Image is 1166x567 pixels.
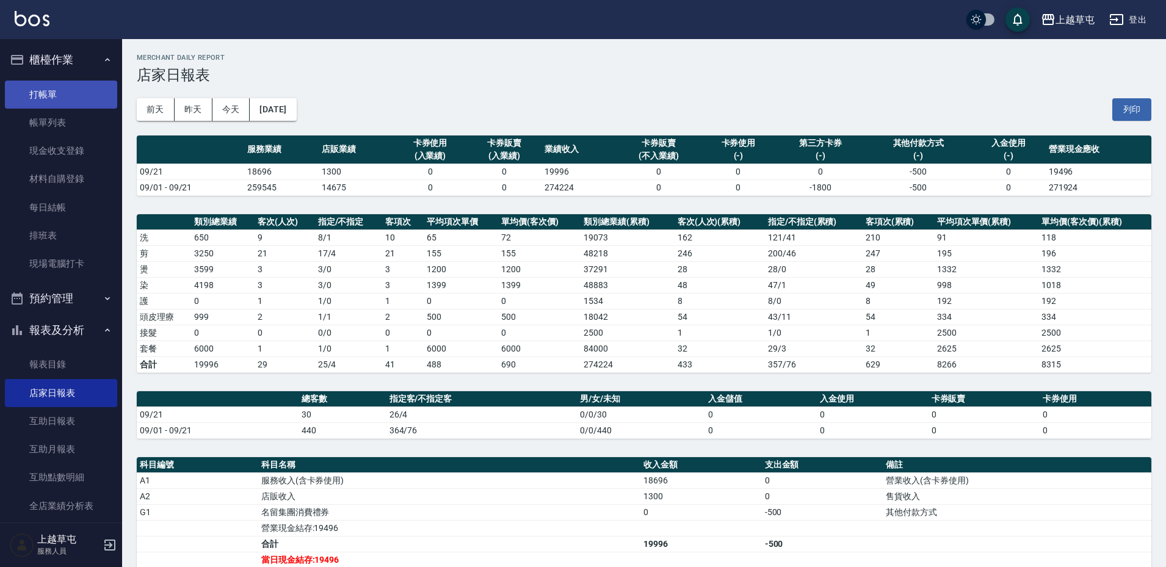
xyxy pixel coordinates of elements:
td: 0 [762,488,883,504]
td: 8 / 0 [765,293,863,309]
td: 剪 [137,245,191,261]
td: -1800 [775,179,865,195]
table: a dense table [137,214,1151,373]
td: 1 / 1 [315,309,383,325]
td: 3 [255,261,315,277]
th: 卡券使用 [1040,391,1151,407]
button: 上越草屯 [1036,7,1099,32]
td: 3 [382,261,424,277]
td: 0 [971,164,1046,179]
td: 燙 [137,261,191,277]
td: 650 [191,229,255,245]
td: 6000 [498,341,581,356]
div: (-) [974,150,1043,162]
th: 科目名稱 [258,457,640,473]
td: 155 [498,245,581,261]
td: 2500 [1038,325,1151,341]
td: 1399 [424,277,498,293]
th: 店販業績 [319,135,393,164]
button: 登出 [1104,9,1151,31]
td: 690 [498,356,581,372]
td: 155 [424,245,498,261]
td: 17 / 4 [315,245,383,261]
td: 162 [675,229,765,245]
th: 入金儲值 [705,391,817,407]
a: 現場電腦打卡 [5,250,117,278]
th: 收入金額 [640,457,762,473]
div: 卡券使用 [396,137,465,150]
th: 支出金額 [762,457,883,473]
div: 入金使用 [974,137,1043,150]
td: 0 [255,325,315,341]
td: 0 [705,422,817,438]
td: A1 [137,472,258,488]
td: 護 [137,293,191,309]
td: 3599 [191,261,255,277]
td: 1 [255,293,315,309]
button: 前天 [137,98,175,121]
th: 服務業績 [244,135,319,164]
td: 334 [1038,309,1151,325]
td: 0 [817,406,929,422]
td: 1 [382,293,424,309]
td: 名留集團消費禮券 [258,504,640,520]
td: 488 [424,356,498,372]
td: 09/01 - 09/21 [137,422,299,438]
td: 0 [929,406,1040,422]
th: 類別總業績 [191,214,255,230]
td: 0 [498,325,581,341]
td: 19496 [1046,164,1151,179]
td: 0 [498,293,581,309]
td: 合計 [137,356,191,372]
td: 2500 [934,325,1039,341]
td: 2625 [934,341,1039,356]
td: 48883 [581,277,674,293]
td: 0 [382,325,424,341]
td: 售貨收入 [883,488,1151,504]
a: 材料自購登錄 [5,165,117,193]
div: 第三方卡券 [778,137,862,150]
td: 28 / 0 [765,261,863,277]
img: Person [10,533,34,557]
td: 09/21 [137,164,244,179]
td: 2 [382,309,424,325]
td: 1332 [934,261,1039,277]
td: 0 [616,179,701,195]
td: 其他付款方式 [883,504,1151,520]
div: (入業績) [396,150,465,162]
a: 互助月報表 [5,435,117,463]
th: 客項次 [382,214,424,230]
td: 30 [299,406,386,422]
td: 0 [701,164,776,179]
h5: 上越草屯 [37,533,100,546]
td: 18696 [640,472,762,488]
td: 0 [762,472,883,488]
td: 1399 [498,277,581,293]
td: 0 [424,325,498,341]
td: 500 [498,309,581,325]
td: 染 [137,277,191,293]
th: 備註 [883,457,1151,473]
td: 0 [817,422,929,438]
th: 客次(人次) [255,214,315,230]
td: 41 [382,356,424,372]
th: 客項次(累積) [863,214,934,230]
td: -500 [762,536,883,552]
td: 8 [675,293,765,309]
td: 440 [299,422,386,438]
table: a dense table [137,391,1151,439]
td: 服務收入(含卡券使用) [258,472,640,488]
td: 65 [424,229,498,245]
td: 32 [863,341,934,356]
th: 科目編號 [137,457,258,473]
td: 1 / 0 [315,293,383,309]
a: 報表目錄 [5,350,117,378]
td: 2625 [1038,341,1151,356]
td: 19073 [581,229,674,245]
p: 服務人員 [37,546,100,557]
td: 72 [498,229,581,245]
button: 昨天 [175,98,212,121]
td: 1018 [1038,277,1151,293]
td: 259545 [244,179,319,195]
td: 500 [424,309,498,325]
